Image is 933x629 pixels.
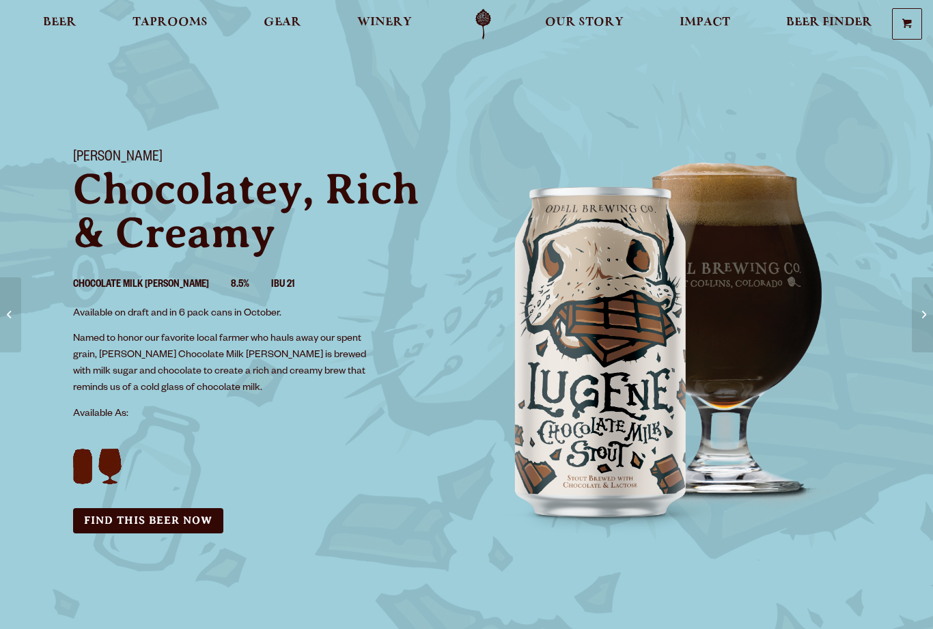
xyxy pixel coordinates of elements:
p: Named to honor our favorite local farmer who hauls away our spent grain, [PERSON_NAME] Chocolate ... [73,331,375,397]
a: Odell Home [458,9,509,40]
span: Beer Finder [786,17,872,28]
span: Our Story [545,17,624,28]
a: Impact [671,9,739,40]
a: Find this Beer Now [73,508,223,533]
p: Chocolatey, Rich & Creamy [73,167,450,255]
a: Taprooms [124,9,217,40]
h1: [PERSON_NAME] [73,150,450,167]
a: Beer [34,9,85,40]
span: Impact [680,17,730,28]
a: Winery [348,9,421,40]
span: Taprooms [133,17,208,28]
li: 8.5% [231,277,271,294]
p: Available on draft and in 6 pack cans in October. [73,306,375,322]
span: Beer [43,17,76,28]
a: Gear [255,9,310,40]
li: Chocolate Milk [PERSON_NAME] [73,277,231,294]
img: Image of bottle and pour [466,133,876,543]
span: Winery [357,17,412,28]
span: Gear [264,17,301,28]
p: Available As: [73,406,450,423]
a: Beer Finder [777,9,881,40]
li: IBU 21 [271,277,316,294]
a: Our Story [536,9,632,40]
